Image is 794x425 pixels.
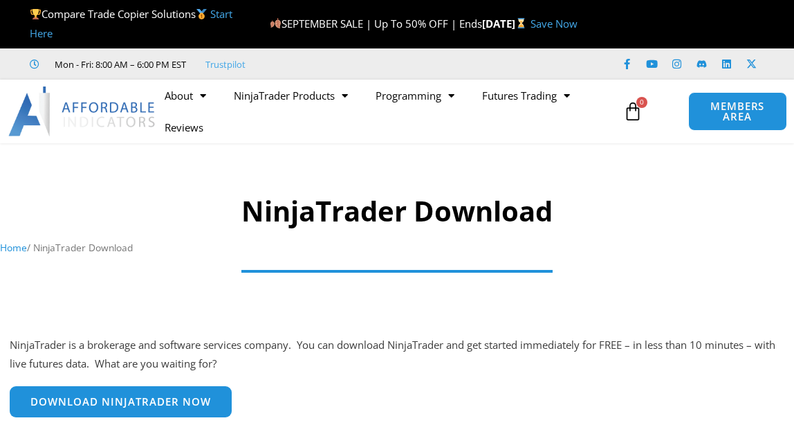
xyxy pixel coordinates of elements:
img: 🏆 [30,9,41,19]
a: Futures Trading [468,80,584,111]
a: MEMBERS AREA [688,92,787,131]
a: Reviews [151,111,217,143]
a: About [151,80,220,111]
span: Download NinjaTrader Now [30,397,211,407]
nav: Menu [151,80,620,143]
a: Programming [362,80,468,111]
span: MEMBERS AREA [703,101,773,122]
img: 🍂 [270,18,281,28]
a: Start Here [30,7,232,40]
a: Save Now [530,17,578,30]
span: Compare Trade Copier Solutions [30,7,232,40]
img: ⌛ [516,18,526,28]
span: Mon - Fri: 8:00 AM – 6:00 PM EST [51,56,186,73]
img: LogoAI | Affordable Indicators – NinjaTrader [8,87,157,136]
span: SEPTEMBER SALE | Up To 50% OFF | Ends [270,17,482,30]
img: 🥇 [196,9,207,19]
p: NinjaTrader is a brokerage and software services company. You can download NinjaTrader and get st... [10,336,784,374]
a: Trustpilot [205,56,246,73]
a: Download NinjaTrader Now [10,386,232,417]
strong: [DATE] [482,17,530,30]
span: 0 [636,97,647,108]
a: 0 [602,91,663,132]
a: NinjaTrader Products [220,80,362,111]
